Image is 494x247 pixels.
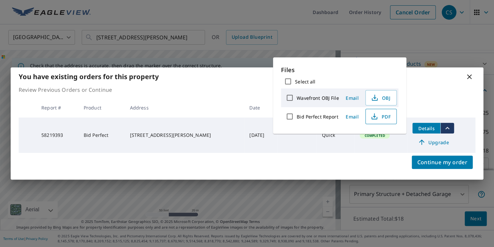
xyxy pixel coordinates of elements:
[360,133,389,138] span: Completed
[297,113,338,120] label: Bid Perfect Report
[365,109,397,124] button: PDF
[244,98,277,117] th: Date
[78,117,125,153] td: Bid Perfect
[19,72,159,81] b: You have existing orders for this property
[370,94,391,102] span: OBJ
[440,123,454,134] button: filesDropdownBtn-58219393
[412,123,440,134] button: detailsBtn-58219393
[341,111,363,122] button: Email
[297,95,339,101] label: Wavefront OBJ File
[416,125,436,132] span: Details
[244,117,277,153] td: [DATE]
[412,137,454,148] a: Upgrade
[78,98,125,117] th: Product
[370,112,391,120] span: PDF
[130,132,239,139] div: [STREET_ADDRESS][PERSON_NAME]
[341,93,363,103] button: Email
[417,158,467,167] span: Continue my order
[125,98,244,117] th: Address
[344,95,360,101] span: Email
[412,156,473,169] button: Continue my order
[281,65,398,74] p: Files
[317,117,355,153] td: Quick
[36,98,78,117] th: Report #
[365,90,397,105] button: OBJ
[19,86,475,94] p: Review Previous Orders or Continue
[36,117,78,153] td: 58219393
[416,138,450,146] span: Upgrade
[295,78,315,85] label: Select all
[344,113,360,120] span: Email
